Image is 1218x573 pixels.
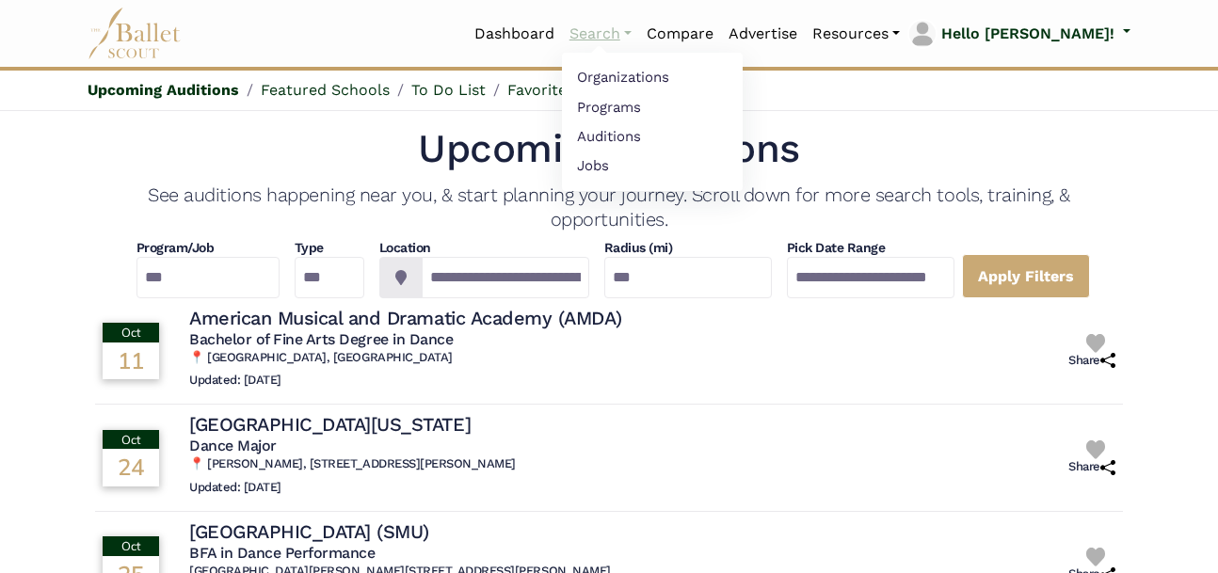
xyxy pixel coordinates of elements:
[562,63,743,92] a: Organizations
[103,536,159,555] div: Oct
[136,239,280,258] h4: Program/Job
[189,456,516,472] h6: 📍 [PERSON_NAME], [STREET_ADDRESS][PERSON_NAME]
[189,480,516,496] h6: Updated: [DATE]
[1068,353,1115,369] h6: Share
[907,19,1130,49] a: profile picture Hello [PERSON_NAME]!
[562,14,639,54] a: Search
[639,14,721,54] a: Compare
[189,519,429,544] h4: [GEOGRAPHIC_DATA] (SMU)
[562,121,743,151] a: Auditions
[189,544,611,564] h5: BFA in Dance Performance
[189,412,471,437] h4: [GEOGRAPHIC_DATA][US_STATE]
[103,430,159,449] div: Oct
[189,350,630,366] h6: 📍 [GEOGRAPHIC_DATA], [GEOGRAPHIC_DATA]
[295,239,364,258] h4: Type
[562,53,743,191] ul: Resources
[95,183,1123,231] h4: See auditions happening near you, & start planning your journey. Scroll down for more search tool...
[261,81,390,99] a: Featured Schools
[189,306,622,330] h4: American Musical and Dramatic Academy (AMDA)
[604,239,673,258] h4: Radius (mi)
[562,151,743,180] a: Jobs
[962,254,1090,298] a: Apply Filters
[103,342,159,378] div: 11
[805,14,907,54] a: Resources
[103,449,159,485] div: 24
[941,22,1114,46] p: Hello [PERSON_NAME]!
[88,81,239,99] a: Upcoming Auditions
[189,330,630,350] h5: Bachelor of Fine Arts Degree in Dance
[467,14,562,54] a: Dashboard
[909,21,936,47] img: profile picture
[411,81,486,99] a: To Do List
[562,92,743,121] a: Programs
[787,239,954,258] h4: Pick Date Range
[379,239,589,258] h4: Location
[1068,459,1115,475] h6: Share
[507,81,574,99] a: Favorites
[189,373,630,389] h6: Updated: [DATE]
[189,437,516,456] h5: Dance Major
[103,323,159,342] div: Oct
[422,257,589,298] input: Location
[95,123,1123,175] h1: Upcoming Auditions
[721,14,805,54] a: Advertise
